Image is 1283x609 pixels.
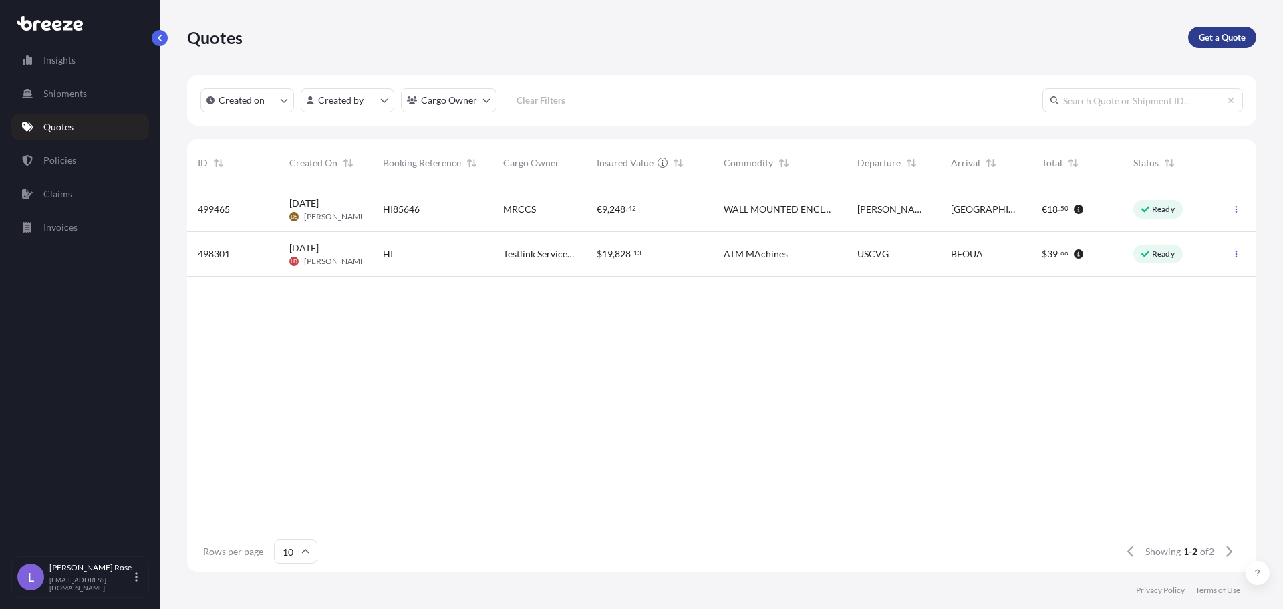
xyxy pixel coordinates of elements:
span: 19 [602,249,613,259]
span: Departure [857,156,901,170]
a: Privacy Policy [1136,585,1185,596]
p: Quotes [43,120,74,134]
button: createdOn Filter options [200,88,294,112]
span: $ [1042,249,1047,259]
span: 248 [609,205,625,214]
span: 498301 [198,247,230,261]
button: Sort [464,155,480,171]
span: Cargo Owner [503,156,559,170]
p: Cargo Owner [421,94,477,107]
p: Ready [1152,204,1175,215]
p: Insights [43,53,76,67]
span: Created On [289,156,337,170]
span: [DATE] [289,197,319,210]
span: Insured Value [597,156,654,170]
span: . [626,206,627,211]
a: Quotes [11,114,149,140]
span: 828 [615,249,631,259]
button: Sort [340,155,356,171]
button: Sort [670,155,686,171]
span: MRCCS [503,203,536,216]
span: , [613,249,615,259]
p: Ready [1152,249,1175,259]
span: 66 [1060,251,1068,255]
p: Claims [43,187,72,201]
button: Sort [210,155,227,171]
button: Sort [1065,155,1081,171]
span: ATM MAchines [724,247,788,261]
a: Get a Quote [1188,27,1256,48]
p: Shipments [43,87,87,100]
a: Insights [11,47,149,74]
p: Created on [219,94,265,107]
p: Created by [318,94,364,107]
span: [PERSON_NAME] [304,256,368,267]
span: , [607,205,609,214]
span: Total [1042,156,1062,170]
p: Get a Quote [1199,31,1246,44]
a: Claims [11,180,149,207]
span: Arrival [951,156,980,170]
span: 9 [602,205,607,214]
span: € [597,205,602,214]
span: 13 [633,251,641,255]
span: USCVG [857,247,889,261]
button: Sort [776,155,792,171]
a: Invoices [11,214,149,241]
span: Commodity [724,156,773,170]
p: Clear Filters [517,94,565,107]
span: DS [291,210,297,223]
a: Policies [11,147,149,174]
span: BFOUA [951,247,983,261]
span: 18 [1047,205,1058,214]
a: Terms of Use [1195,585,1240,596]
button: Sort [903,155,919,171]
span: . [1058,206,1060,211]
span: 1-2 [1183,545,1197,558]
button: createdBy Filter options [301,88,394,112]
span: . [631,251,633,255]
span: Testlink Services Ltd. [503,247,575,261]
p: Policies [43,154,76,167]
span: HI85646 [383,203,420,216]
span: [GEOGRAPHIC_DATA] [951,203,1021,216]
span: LD [291,255,297,268]
span: WALL MOUNTED ENCLOSURES [724,203,836,216]
span: 39 [1047,249,1058,259]
button: cargoOwner Filter options [401,88,496,112]
span: [PERSON_NAME] [304,211,368,222]
span: € [1042,205,1047,214]
a: Shipments [11,80,149,107]
button: Sort [983,155,999,171]
button: Sort [1161,155,1177,171]
p: Invoices [43,221,78,234]
span: L [28,570,34,584]
p: [PERSON_NAME] Rose [49,562,132,573]
button: Clear Filters [503,90,578,111]
span: of 2 [1200,545,1214,558]
span: . [1058,251,1060,255]
span: 499465 [198,203,230,216]
span: Showing [1145,545,1181,558]
span: Booking Reference [383,156,461,170]
input: Search Quote or Shipment ID... [1042,88,1243,112]
p: Quotes [187,27,243,48]
span: HI [383,247,393,261]
span: ID [198,156,208,170]
span: [PERSON_NAME] [857,203,930,216]
span: [DATE] [289,241,319,255]
span: 50 [1060,206,1068,211]
p: [EMAIL_ADDRESS][DOMAIN_NAME] [49,576,132,592]
span: Rows per page [203,545,263,558]
span: 42 [628,206,636,211]
span: $ [597,249,602,259]
span: Status [1133,156,1159,170]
